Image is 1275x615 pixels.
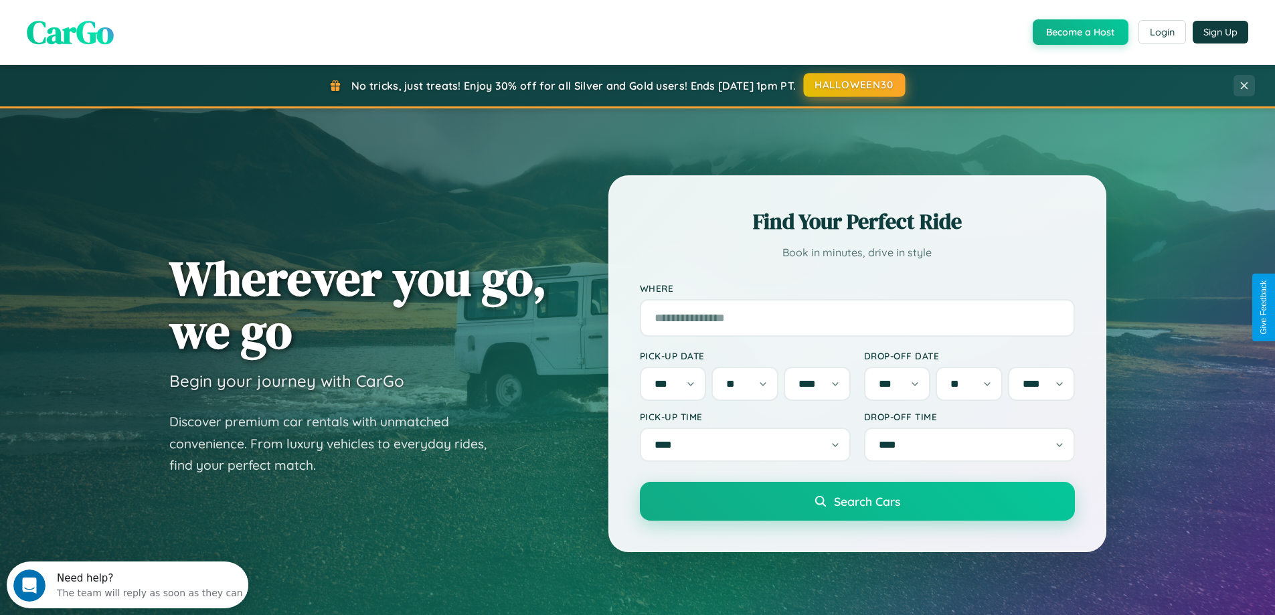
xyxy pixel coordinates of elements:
[7,561,248,608] iframe: Intercom live chat discovery launcher
[834,494,900,509] span: Search Cars
[1138,20,1186,44] button: Login
[640,411,851,422] label: Pick-up Time
[1033,19,1128,45] button: Become a Host
[804,73,906,97] button: HALLOWEEN30
[1259,280,1268,335] div: Give Feedback
[169,252,547,357] h1: Wherever you go, we go
[50,11,236,22] div: Need help?
[27,10,114,54] span: CarGo
[640,243,1075,262] p: Book in minutes, drive in style
[1193,21,1248,43] button: Sign Up
[5,5,249,42] div: Open Intercom Messenger
[13,569,46,602] iframe: Intercom live chat
[169,411,504,476] p: Discover premium car rentals with unmatched convenience. From luxury vehicles to everyday rides, ...
[864,411,1075,422] label: Drop-off Time
[864,350,1075,361] label: Drop-off Date
[640,350,851,361] label: Pick-up Date
[351,79,796,92] span: No tricks, just treats! Enjoy 30% off for all Silver and Gold users! Ends [DATE] 1pm PT.
[640,207,1075,236] h2: Find Your Perfect Ride
[169,371,404,391] h3: Begin your journey with CarGo
[50,22,236,36] div: The team will reply as soon as they can
[640,482,1075,521] button: Search Cars
[640,282,1075,294] label: Where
